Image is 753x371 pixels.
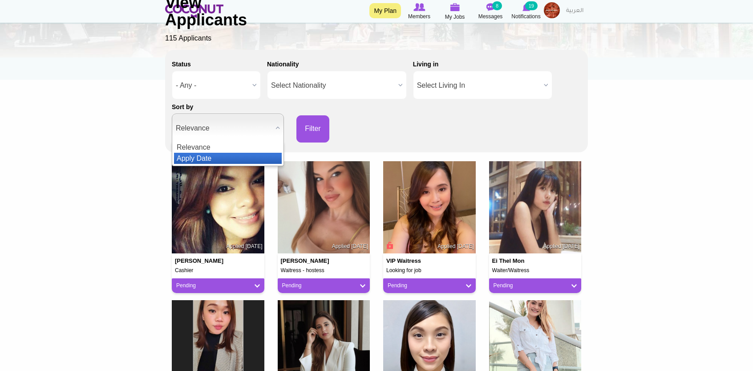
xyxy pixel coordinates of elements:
li: Relevance [174,142,282,153]
h4: [PERSON_NAME] [175,258,227,264]
img: Rosabel Rosales's picture [383,161,476,254]
a: Pending [176,282,260,289]
a: Pending [388,282,471,289]
span: Connect to Unlock the Profile [385,241,393,250]
img: Ei Thel Mon's picture [489,161,582,254]
h5: Looking for job [386,268,473,273]
a: Pending [282,282,366,289]
h5: Cashier [175,268,261,273]
h4: [PERSON_NAME] [281,258,332,264]
h4: VIP waitress [386,258,438,264]
button: Filter [296,115,329,143]
a: Pending [494,282,577,289]
span: Relevance [176,114,272,143]
label: Nationality [267,60,299,69]
img: Marlyn Castro's picture [172,161,264,254]
h5: Waitress - hostess [281,268,367,273]
img: Zeljka Jovanovic's picture [278,161,370,254]
label: Sort by [172,102,193,111]
h4: Ei Thel Mon [492,258,544,264]
span: Select Nationality [271,71,395,100]
li: Apply Date [174,153,282,164]
label: Status [172,60,191,69]
h5: Waiter/Waitress [492,268,579,273]
span: - Any - [176,71,249,100]
span: Select Living In [417,71,541,100]
label: Living in [413,60,439,69]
